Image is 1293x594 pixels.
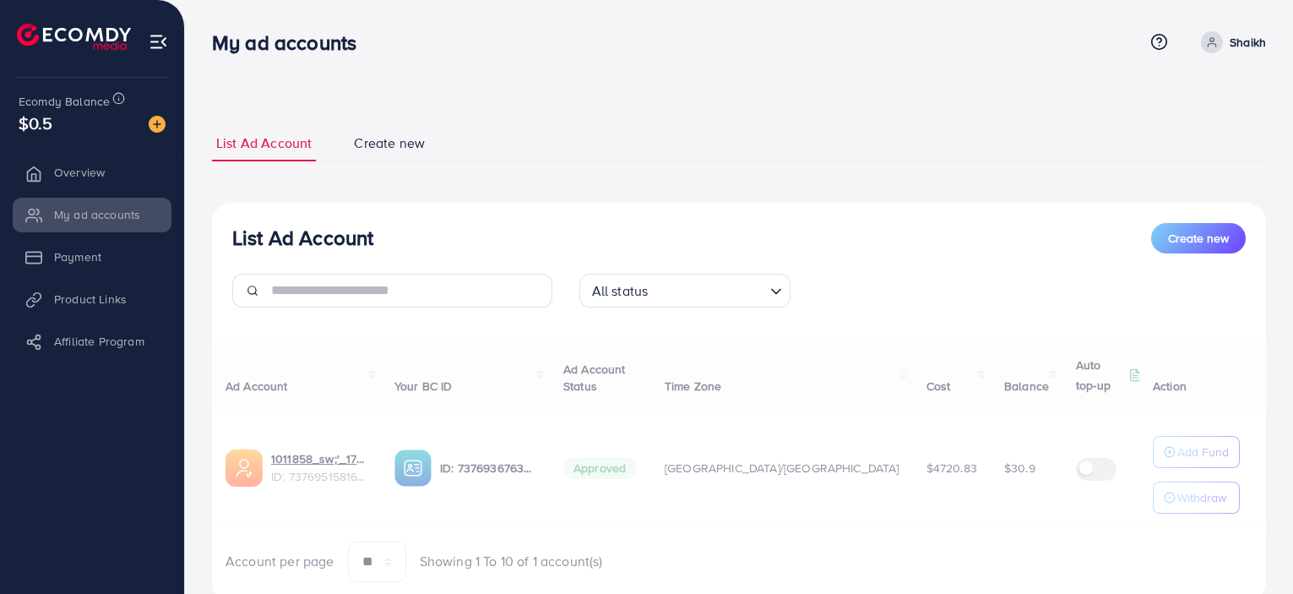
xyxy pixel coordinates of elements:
[354,134,425,153] span: Create new
[1151,223,1246,253] button: Create new
[17,24,131,50] img: logo
[19,93,110,110] span: Ecomdy Balance
[149,116,166,133] img: image
[653,275,763,303] input: Search for option
[1168,230,1229,247] span: Create new
[589,279,652,303] span: All status
[579,274,790,308] div: Search for option
[19,111,53,135] span: $0.5
[216,134,312,153] span: List Ad Account
[212,30,370,55] h3: My ad accounts
[149,32,168,52] img: menu
[1194,31,1266,53] a: Shaikh
[1230,32,1266,52] p: Shaikh
[232,226,373,250] h3: List Ad Account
